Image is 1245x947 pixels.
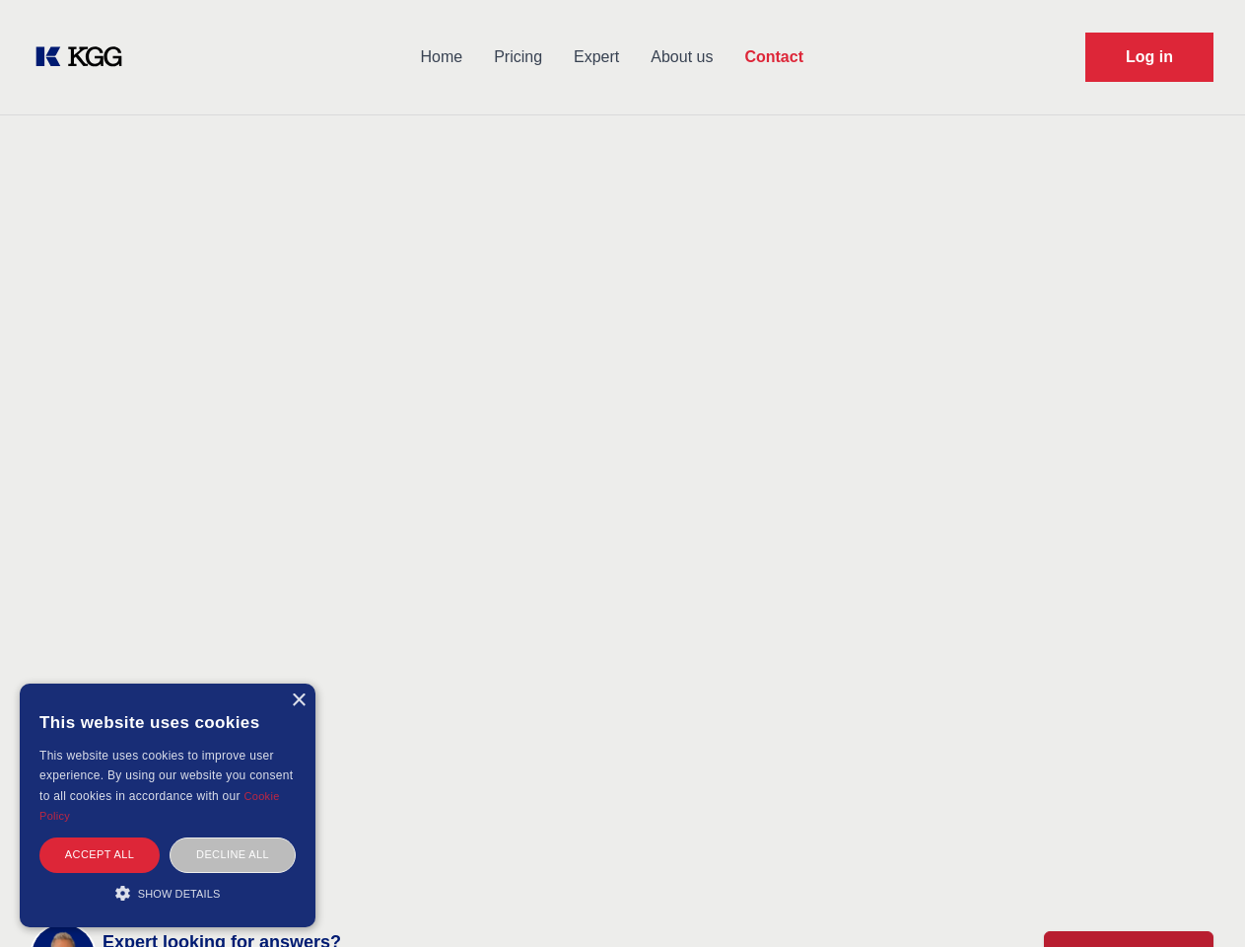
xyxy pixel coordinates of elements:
[558,32,635,83] a: Expert
[39,698,296,746] div: This website uses cookies
[39,749,293,803] span: This website uses cookies to improve user experience. By using our website you consent to all coo...
[291,693,306,708] div: Close
[138,888,221,900] span: Show details
[404,32,478,83] a: Home
[32,41,138,73] a: KOL Knowledge Platform: Talk to Key External Experts (KEE)
[478,32,558,83] a: Pricing
[1146,852,1245,947] iframe: Chat Widget
[39,883,296,903] div: Show details
[728,32,819,83] a: Contact
[1085,33,1213,82] a: Request Demo
[635,32,728,83] a: About us
[39,838,160,872] div: Accept all
[39,790,280,822] a: Cookie Policy
[170,838,296,872] div: Decline all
